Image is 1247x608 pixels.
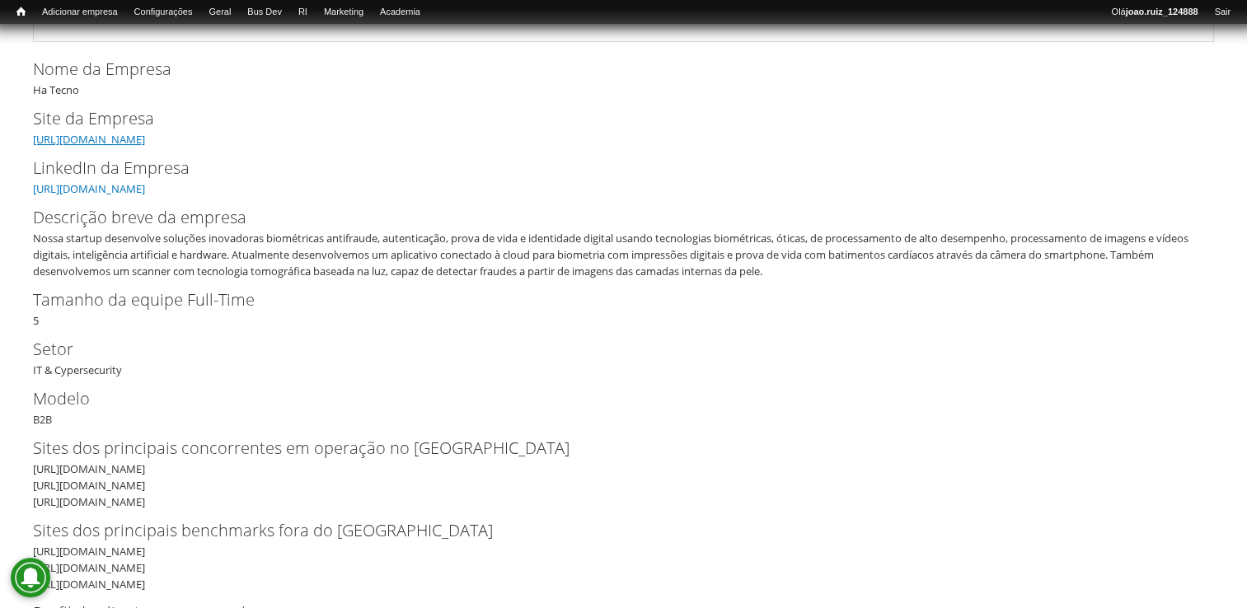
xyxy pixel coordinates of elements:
[33,57,1214,98] div: Ha Tecno
[126,4,201,21] a: Configurações
[33,337,1187,362] label: Setor
[33,181,145,196] a: [URL][DOMAIN_NAME]
[372,4,429,21] a: Academia
[33,57,1187,82] label: Nome da Empresa
[16,6,26,17] span: Início
[34,4,126,21] a: Adicionar empresa
[1126,7,1198,16] strong: joao.ruiz_124888
[33,205,1187,230] label: Descrição breve da empresa
[33,386,1214,428] div: B2B
[33,132,145,147] a: [URL][DOMAIN_NAME]
[200,4,239,21] a: Geral
[33,436,1187,461] label: Sites dos principais concorrentes em operação no [GEOGRAPHIC_DATA]
[1123,17,1205,32] a: Ver perfil do usuário.
[290,4,316,21] a: RI
[8,4,34,20] a: Início
[33,288,1214,329] div: 5
[33,156,1187,180] label: LinkedIn da Empresa
[33,436,1214,510] div: [URL][DOMAIN_NAME] [URL][DOMAIN_NAME] [URL][DOMAIN_NAME]
[1103,4,1206,21] a: Olájoao.ruiz_124888
[33,288,1187,312] label: Tamanho da equipe Full-Time
[316,4,372,21] a: Marketing
[1206,4,1239,21] a: Sair
[33,543,1203,592] div: [URL][DOMAIN_NAME] [URL][DOMAIN_NAME] [URL][DOMAIN_NAME]
[239,4,290,21] a: Bus Dev
[33,518,1187,543] label: Sites dos principais benchmarks fora do [GEOGRAPHIC_DATA]
[33,386,1187,411] label: Modelo
[33,106,1187,131] label: Site da Empresa
[33,337,1214,378] div: IT & Cypersecurity
[33,230,1203,279] div: Nossa startup desenvolve soluções inovadoras biométricas antifraude, autenticação, prova de vida ...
